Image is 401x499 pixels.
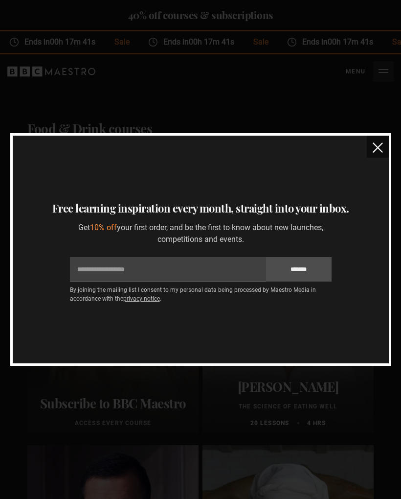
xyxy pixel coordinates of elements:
h3: Free learning inspiration every month, straight into your inbox. [24,198,377,218]
a: privacy notice [123,295,160,302]
p: Get your first order, and be the first to know about new launches, competitions and events. [70,222,332,245]
p: By joining the mailing list I consent to my personal data being processed by Maestro Media in acc... [70,285,332,303]
button: close [367,136,389,158]
span: 10% off [90,223,117,232]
